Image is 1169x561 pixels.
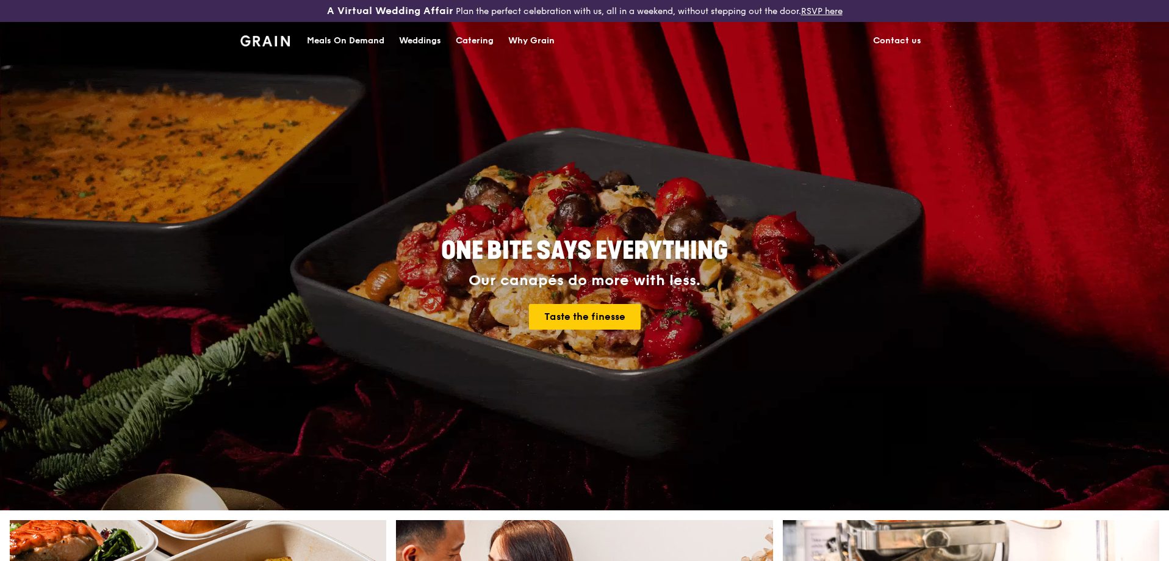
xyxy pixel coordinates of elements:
[240,21,290,58] a: GrainGrain
[801,6,843,16] a: RSVP here
[441,236,728,266] span: ONE BITE SAYS EVERYTHING
[399,23,441,59] div: Weddings
[529,304,641,330] a: Taste the finesse
[240,35,290,46] img: Grain
[501,23,562,59] a: Why Grain
[456,23,494,59] div: Catering
[508,23,555,59] div: Why Grain
[233,5,936,17] div: Plan the perfect celebration with us, all in a weekend, without stepping out the door.
[307,23,384,59] div: Meals On Demand
[327,5,453,17] h3: A Virtual Wedding Affair
[448,23,501,59] a: Catering
[365,272,804,289] div: Our canapés do more with less.
[866,23,929,59] a: Contact us
[392,23,448,59] a: Weddings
